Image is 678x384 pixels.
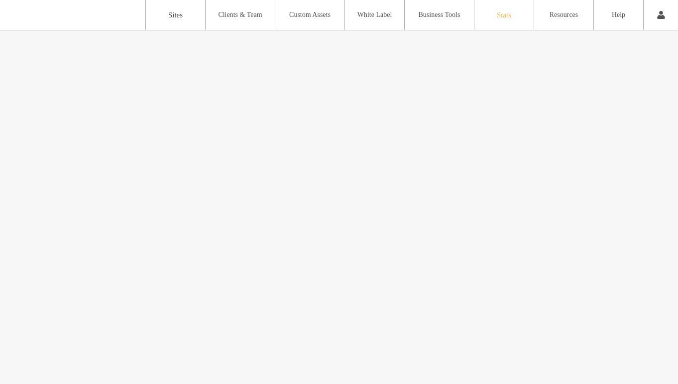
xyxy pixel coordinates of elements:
label: Clients & Team [218,11,262,19]
label: Sites [168,11,183,19]
label: White Label [357,11,392,19]
label: Help [612,11,625,19]
label: Resources [550,11,578,19]
label: Business Tools [419,11,460,19]
label: Stats [497,11,511,19]
label: Custom Assets [289,11,331,19]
